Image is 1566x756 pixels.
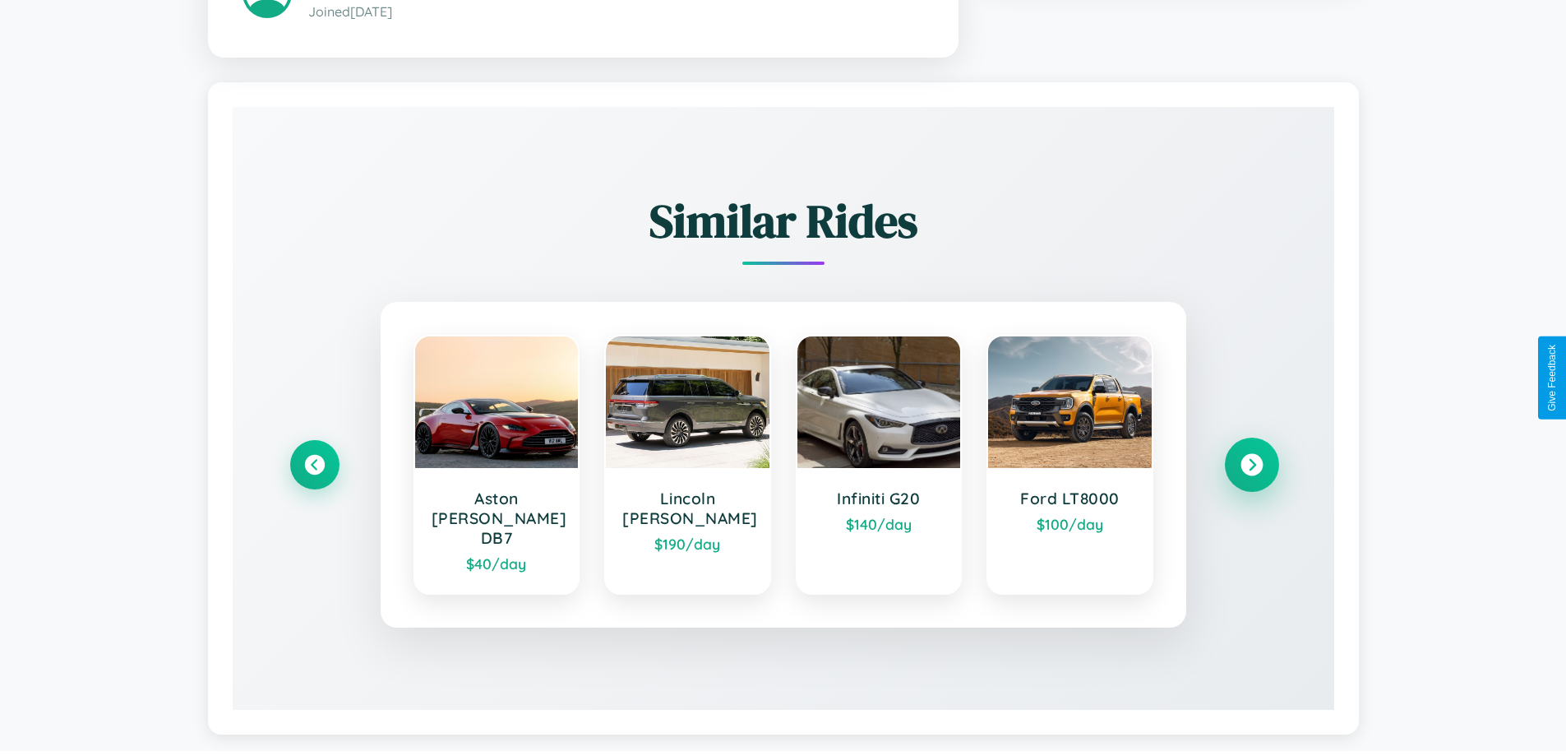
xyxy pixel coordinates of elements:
div: $ 190 /day [622,535,753,553]
div: $ 100 /day [1005,515,1135,533]
div: Give Feedback [1546,345,1558,411]
a: Lincoln [PERSON_NAME]$190/day [604,335,771,595]
a: Aston [PERSON_NAME] DB7$40/day [413,335,580,595]
div: $ 40 /day [432,554,562,573]
h2: Similar Rides [290,189,1277,253]
h3: Infiniti G20 [814,489,945,508]
a: Ford LT8000$100/day [986,335,1153,595]
div: $ 140 /day [814,515,945,533]
h3: Lincoln [PERSON_NAME] [622,489,753,528]
h3: Aston [PERSON_NAME] DB7 [432,489,562,548]
a: Infiniti G20$140/day [796,335,963,595]
h3: Ford LT8000 [1005,489,1135,508]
